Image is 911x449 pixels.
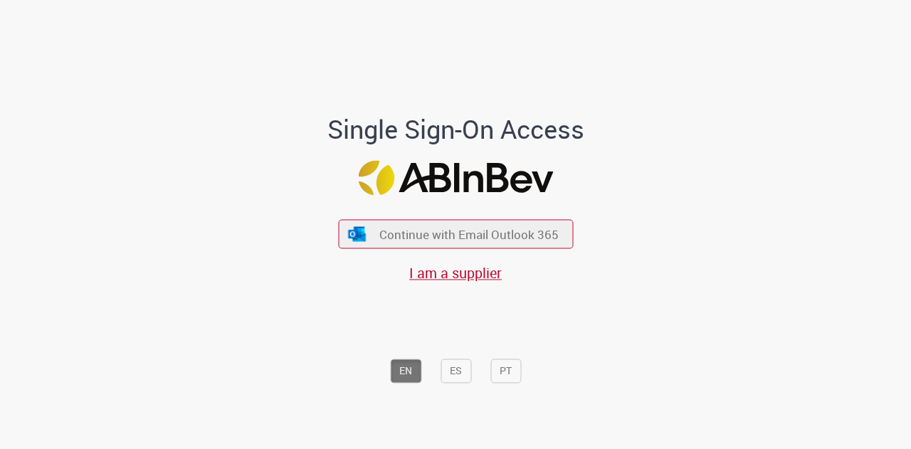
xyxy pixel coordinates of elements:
[338,219,573,248] button: ícone Azure/Microsoft 360 Continue with Email Outlook 365
[379,226,559,243] span: Continue with Email Outlook 365
[258,115,653,144] h1: Single Sign-On Access
[358,161,553,196] img: Logo ABInBev
[441,359,471,383] button: ES
[490,359,521,383] button: PT
[409,264,502,283] a: I am a supplier
[347,226,367,241] img: ícone Azure/Microsoft 360
[390,359,421,383] button: EN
